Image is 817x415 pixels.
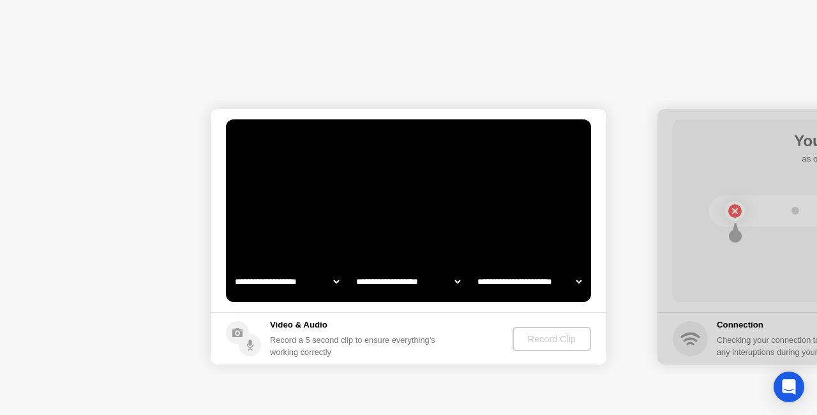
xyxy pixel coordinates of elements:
[354,269,463,294] select: Available speakers
[270,334,440,358] div: Record a 5 second clip to ensure everything’s working correctly
[518,334,586,344] div: Record Clip
[475,269,584,294] select: Available microphones
[513,327,591,351] button: Record Clip
[774,372,804,402] div: Open Intercom Messenger
[232,269,341,294] select: Available cameras
[270,319,440,331] h5: Video & Audio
